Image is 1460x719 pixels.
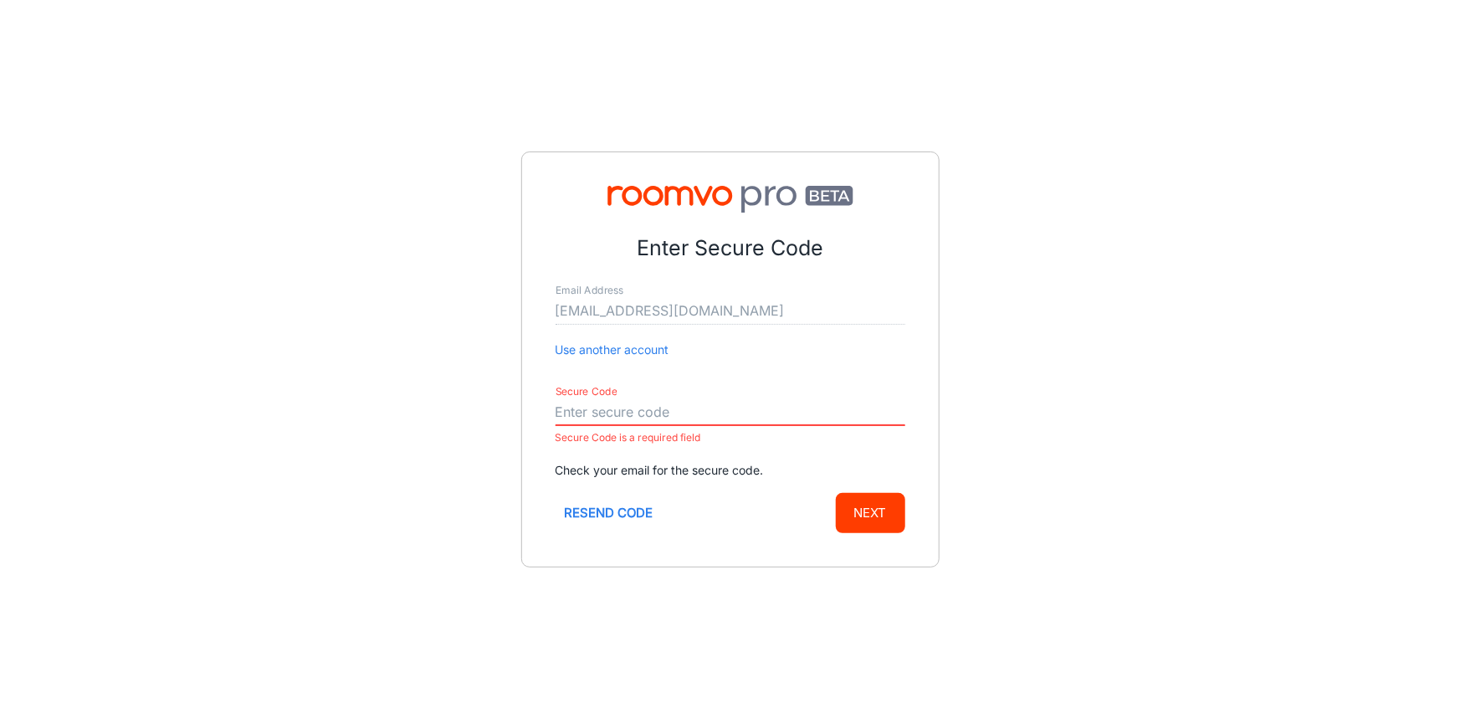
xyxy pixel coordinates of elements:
[556,461,905,480] p: Check your email for the secure code.
[556,399,905,426] input: Enter secure code
[556,233,905,264] p: Enter Secure Code
[556,186,905,213] img: Roomvo PRO Beta
[556,428,905,448] p: Secure Code is a required field
[836,493,905,533] button: Next
[556,284,623,298] label: Email Address
[556,385,617,399] label: Secure Code
[556,493,663,533] button: Resend code
[556,341,669,359] button: Use another account
[556,298,905,325] input: myname@example.com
